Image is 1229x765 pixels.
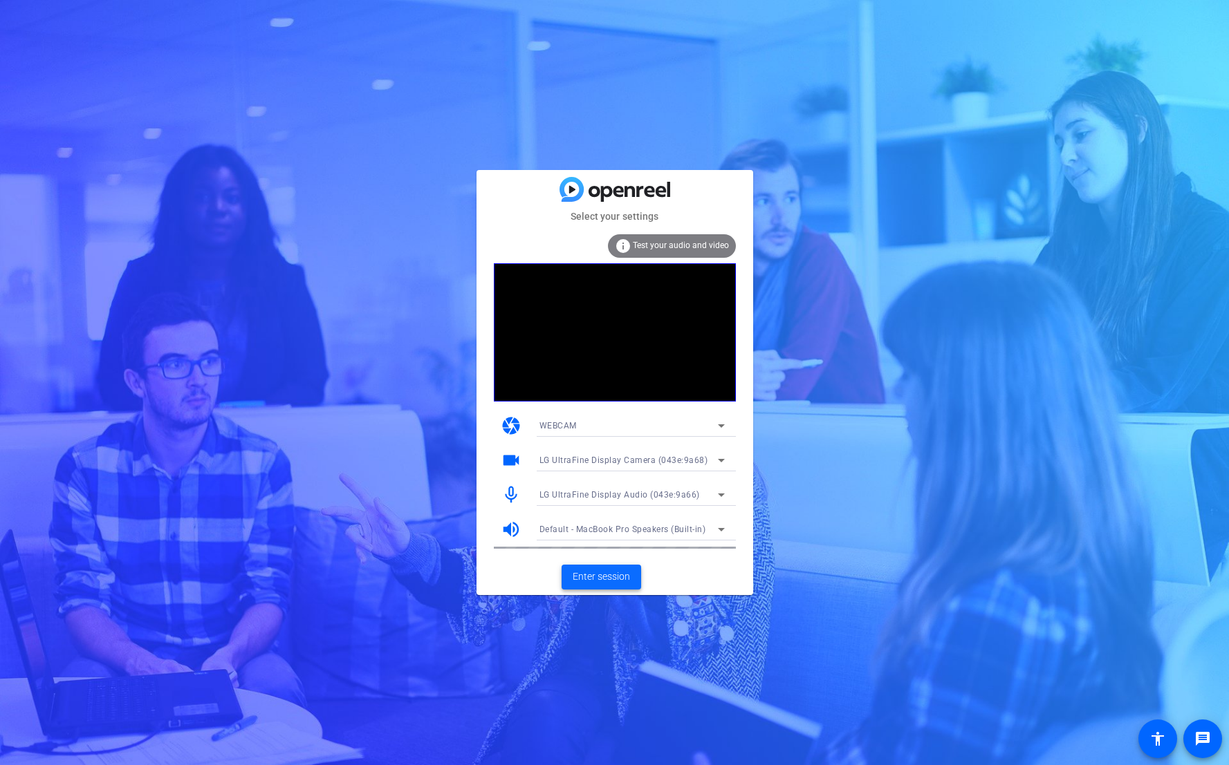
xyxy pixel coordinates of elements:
mat-icon: camera [501,415,521,436]
mat-card-subtitle: Select your settings [477,209,753,224]
mat-icon: videocam [501,450,521,471]
mat-icon: info [615,238,631,254]
button: Enter session [562,565,641,589]
span: WEBCAM [539,421,577,431]
span: Enter session [573,569,630,584]
mat-icon: message [1194,730,1211,747]
img: blue-gradient.svg [560,177,670,201]
mat-icon: mic_none [501,484,521,505]
mat-icon: volume_up [501,519,521,540]
span: Test your audio and video [633,240,729,250]
mat-icon: accessibility [1149,730,1166,747]
span: LG UltraFine Display Audio (043e:9a66) [539,490,700,500]
span: Default - MacBook Pro Speakers (Built-in) [539,525,706,534]
span: LG UltraFine Display Camera (043e:9a68) [539,455,708,465]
